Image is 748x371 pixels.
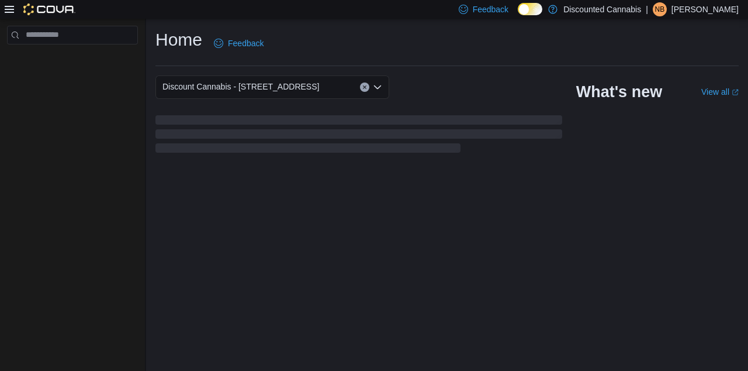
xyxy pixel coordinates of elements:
h2: What's new [576,83,662,101]
span: Feedback [228,37,264,49]
a: Feedback [209,32,268,55]
p: [PERSON_NAME] [671,2,739,16]
p: Discounted Cannabis [563,2,641,16]
div: Nefertiti Butler [653,2,667,16]
input: Dark Mode [518,3,542,15]
p: | [646,2,648,16]
span: Discount Cannabis - [STREET_ADDRESS] [162,80,319,94]
nav: Complex example [7,47,138,75]
svg: External link [732,89,739,96]
span: NB [655,2,665,16]
img: Cova [23,4,75,15]
button: Clear input [360,83,369,92]
h1: Home [155,28,202,51]
span: Feedback [473,4,508,15]
a: View allExternal link [701,87,739,97]
span: Loading [155,118,562,155]
button: Open list of options [373,83,382,92]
